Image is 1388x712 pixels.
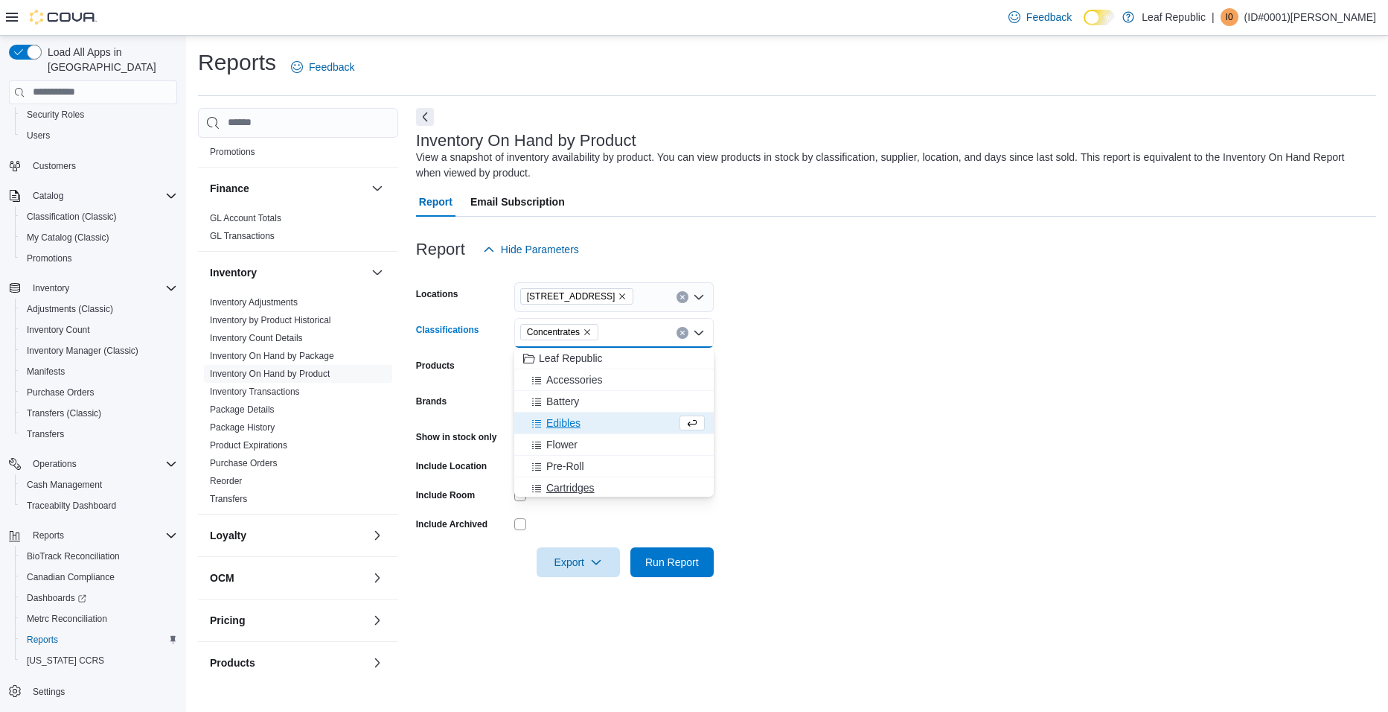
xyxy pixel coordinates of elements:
[210,129,281,139] a: Promotion Details
[514,477,714,499] button: Cartridges
[21,127,56,144] a: Users
[21,610,113,628] a: Metrc Reconciliation
[27,187,177,205] span: Catalog
[21,589,177,607] span: Dashboards
[1026,10,1072,25] span: Feedback
[21,547,177,565] span: BioTrack Reconciliation
[210,422,275,433] a: Package History
[27,683,71,701] a: Settings
[693,327,705,339] button: Close list of options
[15,227,183,248] button: My Catalog (Classic)
[677,291,688,303] button: Clear input
[27,613,107,625] span: Metrc Reconciliation
[368,179,386,197] button: Finance
[21,404,177,422] span: Transfers (Classic)
[27,279,75,297] button: Inventory
[21,321,177,339] span: Inventory Count
[27,571,115,583] span: Canadian Compliance
[3,525,183,546] button: Reports
[27,109,84,121] span: Security Roles
[539,351,603,366] span: Leaf Republic
[210,655,365,670] button: Products
[21,249,177,267] span: Promotions
[27,455,83,473] button: Operations
[21,208,177,226] span: Classification (Classic)
[210,440,287,451] a: Product Expirations
[30,10,97,25] img: Cova
[21,384,100,401] a: Purchase Orders
[1226,8,1233,26] span: I0
[416,150,1369,181] div: View a snapshot of inventory availability by product. You can view products in stock by classific...
[309,60,354,74] span: Feedback
[21,208,123,226] a: Classification (Classic)
[1142,8,1206,26] p: Leaf Republic
[693,291,705,303] button: Open list of options
[514,456,714,477] button: Pre-Roll
[21,631,177,649] span: Reports
[416,518,487,530] label: Include Archived
[477,235,585,264] button: Hide Parameters
[3,278,183,299] button: Inventory
[27,407,101,419] span: Transfers (Classic)
[210,387,300,397] a: Inventory Transactions
[3,155,183,177] button: Customers
[210,458,278,468] a: Purchase Orders
[210,181,365,196] button: Finance
[416,431,497,443] label: Show in stock only
[210,212,281,224] span: GL Account Totals
[21,321,96,339] a: Inventory Count
[33,458,77,470] span: Operations
[210,297,298,308] a: Inventory Adjustments
[210,231,275,241] a: GL Transactions
[583,328,592,337] button: Remove Concentrates from selection in this group
[27,156,177,175] span: Customers
[210,422,275,433] span: Package History
[27,387,95,398] span: Purchase Orders
[546,480,595,495] span: Cartridges
[210,404,275,415] a: Package Details
[546,459,584,474] span: Pre-Roll
[1244,8,1376,26] p: (ID#0001)[PERSON_NAME]
[21,106,90,124] a: Security Roles
[210,369,330,379] a: Inventory On Hand by Product
[210,213,281,223] a: GL Account Totals
[21,476,177,494] span: Cash Management
[210,368,330,380] span: Inventory On Hand by Product
[15,248,183,269] button: Promotions
[210,475,242,487] span: Reorder
[677,327,688,339] button: Clear input
[527,289,615,304] span: [STREET_ADDRESS]
[210,476,242,486] a: Reorder
[21,363,71,381] a: Manifests
[546,416,581,430] span: Edibles
[27,157,82,175] a: Customers
[546,437,578,452] span: Flower
[1002,2,1078,32] a: Feedback
[546,372,602,387] span: Accessories
[27,655,104,667] span: [US_STATE] CCRS
[21,425,177,443] span: Transfers
[416,460,487,472] label: Include Location
[520,288,634,305] span: 921 Hwy 314 SE
[27,527,70,544] button: Reports
[15,125,183,146] button: Users
[15,382,183,403] button: Purchase Orders
[21,300,119,318] a: Adjustments (Classic)
[15,104,183,125] button: Security Roles
[210,570,234,585] h3: OCM
[416,132,636,150] h3: Inventory On Hand by Product
[15,206,183,227] button: Classification (Classic)
[27,500,116,512] span: Traceabilty Dashboard
[27,550,120,562] span: BioTrack Reconciliation
[210,570,365,585] button: OCM
[21,342,177,360] span: Inventory Manager (Classic)
[21,497,177,515] span: Traceabilty Dashboard
[27,279,177,297] span: Inventory
[27,455,177,473] span: Operations
[514,369,714,391] button: Accessories
[210,315,331,325] a: Inventory by Product Historical
[210,613,365,628] button: Pricing
[27,681,177,700] span: Settings
[368,654,386,672] button: Products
